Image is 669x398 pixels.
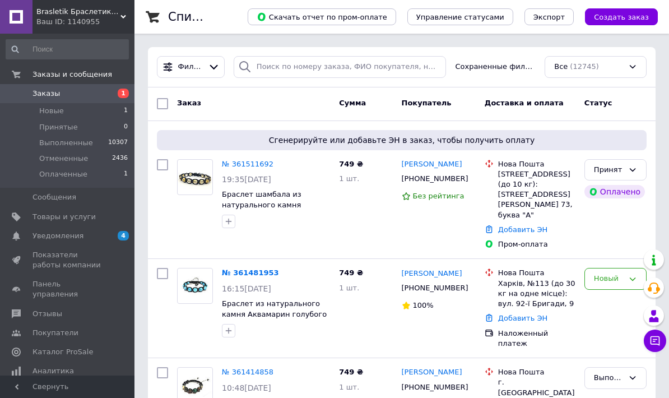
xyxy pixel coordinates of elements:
[248,8,396,25] button: Скачать отчет по пром-оплате
[222,299,327,328] a: Браслет из натурального камня Аквамарин голубого цвета Shamballa
[402,159,462,170] a: [PERSON_NAME]
[402,174,468,183] span: [PHONE_NUMBER]
[222,160,273,168] a: № 361511692
[498,239,575,249] div: Пром-оплата
[402,383,468,391] span: [PHONE_NUMBER]
[222,175,271,184] span: 19:35[DATE]
[574,12,658,21] a: Создать заказ
[339,174,359,183] span: 1 шт.
[339,284,359,292] span: 1 шт.
[498,225,547,234] a: Добавить ЭН
[339,368,363,376] span: 749 ₴
[177,99,201,107] span: Заказ
[32,347,93,357] span: Каталог ProSale
[177,268,213,304] a: Фото товару
[32,366,74,376] span: Аналитика
[594,164,624,176] div: Принят
[584,185,645,198] div: Оплачено
[594,273,624,285] div: Новый
[32,89,60,99] span: Заказы
[168,10,264,24] h1: Список заказов
[36,7,120,17] span: Brasletik Браслетик Интернет - магазин Украшений из натурального камня
[32,328,78,338] span: Покупатели
[36,17,134,27] div: Ваш ID: 1140955
[39,122,78,132] span: Принятые
[402,269,462,279] a: [PERSON_NAME]
[485,99,564,107] span: Доставка и оплата
[32,250,104,270] span: Показатели работы компании
[118,231,129,240] span: 4
[413,301,434,309] span: 100%
[39,138,93,148] span: Выполненные
[402,367,462,378] a: [PERSON_NAME]
[416,13,504,21] span: Управление статусами
[222,284,271,293] span: 16:15[DATE]
[402,99,452,107] span: Покупатель
[222,269,279,277] a: № 361481953
[584,99,612,107] span: Статус
[402,284,468,292] span: [PHONE_NUMBER]
[161,135,642,146] span: Сгенерируйте или добавьте ЭН в заказ, чтобы получить оплату
[498,159,575,169] div: Нова Пошта
[455,62,536,72] span: Сохраненные фильтры:
[524,8,574,25] button: Экспорт
[234,56,447,78] input: Поиск по номеру заказа, ФИО покупателя, номеру телефона, Email, номеру накладной
[177,159,213,195] a: Фото товару
[413,192,464,200] span: Без рейтинга
[222,368,273,376] a: № 361414858
[39,169,87,179] span: Оплаченные
[178,276,212,296] img: Фото товару
[339,269,363,277] span: 749 ₴
[178,164,212,189] img: Фото товару
[222,383,271,392] span: 10:48[DATE]
[533,13,565,21] span: Экспорт
[498,279,575,309] div: Харків, №113 (до 30 кг на одне місце): вул. 92-ї Бригади, 9
[257,12,387,22] span: Скачать отчет по пром-оплате
[407,8,513,25] button: Управление статусами
[124,122,128,132] span: 0
[178,374,212,397] img: Фото товару
[124,169,128,179] span: 1
[118,89,129,98] span: 1
[554,62,568,72] span: Все
[32,70,112,80] span: Заказы и сообщения
[32,231,83,241] span: Уведомления
[339,160,363,168] span: 749 ₴
[222,190,301,219] a: Браслет шамбала из натурального камня Цитрин
[112,154,128,164] span: 2436
[108,138,128,148] span: 10307
[32,279,104,299] span: Панель управления
[498,367,575,377] div: Нова Пошта
[594,372,624,384] div: Выполнен
[339,383,359,391] span: 1 шт.
[339,99,366,107] span: Сумма
[644,330,666,352] button: Чат с покупателем
[39,154,88,164] span: Отмененные
[6,39,129,59] input: Поиск
[498,169,575,220] div: [STREET_ADDRESS] (до 10 кг): [STREET_ADDRESS][PERSON_NAME] 73, буква "А"
[178,62,204,72] span: Фильтры
[39,106,64,116] span: Новые
[32,192,76,202] span: Сообщения
[124,106,128,116] span: 1
[32,309,62,319] span: Отзывы
[594,13,649,21] span: Создать заказ
[585,8,658,25] button: Создать заказ
[570,62,599,71] span: (12745)
[32,212,96,222] span: Товары и услуги
[498,314,547,322] a: Добавить ЭН
[498,328,575,349] div: Наложенный платеж
[498,268,575,278] div: Нова Пошта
